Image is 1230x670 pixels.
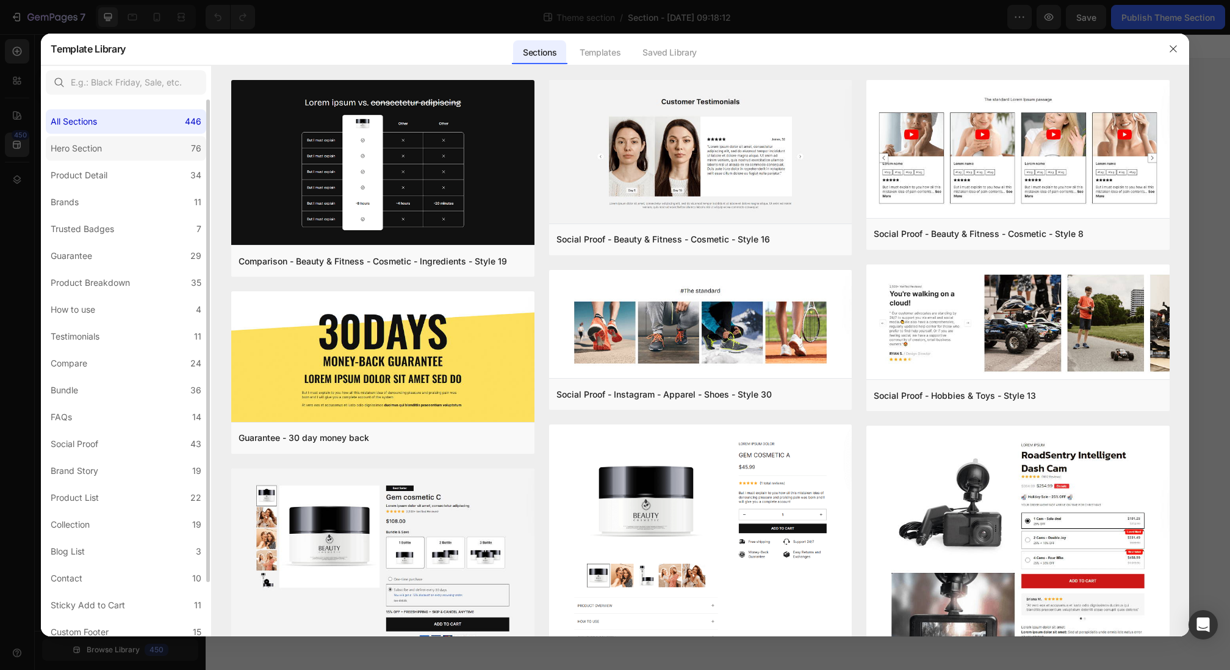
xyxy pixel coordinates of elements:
div: Product Breakdown [51,275,130,290]
div: 11 [194,195,201,209]
img: sp8.png [866,80,1170,220]
div: Guarantee - 30 day money back [239,431,369,445]
img: sp13.png [866,264,1170,382]
div: Compare [51,356,87,371]
div: Blog List [51,544,85,559]
div: 15 [193,625,201,639]
div: Social Proof - Beauty & Fitness - Cosmetic - Style 8 [874,227,1084,241]
div: 7 [196,222,201,236]
div: 36 [190,383,201,398]
div: 10 [192,571,201,586]
div: Comparison - Beauty & Fitness - Cosmetic - Ingredients - Style 19 [239,254,507,269]
div: Product Detail [51,168,107,183]
div: 14 [192,410,201,424]
input: E.g.: Black Friday, Sale, etc. [46,70,206,95]
div: 29 [190,249,201,263]
div: Custom Footer [51,625,109,639]
div: 35 [191,275,201,290]
div: 19 [192,464,201,478]
div: Social Proof - Hobbies & Toys - Style 13 [874,388,1036,403]
div: 11 [194,598,201,613]
div: Drop element here [487,57,552,67]
img: sp30.png [549,270,852,381]
div: Brand Story [51,464,98,478]
div: Guarantee [51,249,92,263]
div: Collection [51,517,90,532]
div: Social Proof - Beauty & Fitness - Cosmetic - Style 16 [556,232,770,247]
div: 22 [190,490,201,505]
div: Social Proof - Instagram - Apparel - Shoes - Style 30 [556,387,772,402]
div: Saved Library [633,40,707,65]
div: Testimonials [51,329,99,344]
div: Social Proof [51,437,98,451]
div: 43 [190,437,201,451]
div: Brands [51,195,79,209]
div: 3 [196,544,201,559]
div: Bundle [51,383,78,398]
div: Hero Section [51,141,102,156]
div: Sticky Add to Cart [51,598,125,613]
div: 4 [196,302,201,317]
div: All Sections [51,114,97,129]
h2: Template Library [51,33,126,65]
div: 11 [194,329,201,344]
div: Open Intercom Messenger [1189,610,1218,639]
img: c19.png [231,80,534,248]
div: Sections [513,40,566,65]
img: sp16.png [549,80,852,226]
div: How to use [51,302,95,317]
img: g30.png [231,291,534,424]
div: 19 [192,517,201,532]
div: 76 [191,141,201,156]
div: Trusted Badges [51,222,114,236]
div: 24 [190,356,201,371]
div: Templates [570,40,630,65]
div: Contact [51,571,82,586]
div: 34 [190,168,201,183]
div: Product List [51,490,99,505]
div: FAQs [51,410,72,424]
div: 446 [185,114,201,129]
